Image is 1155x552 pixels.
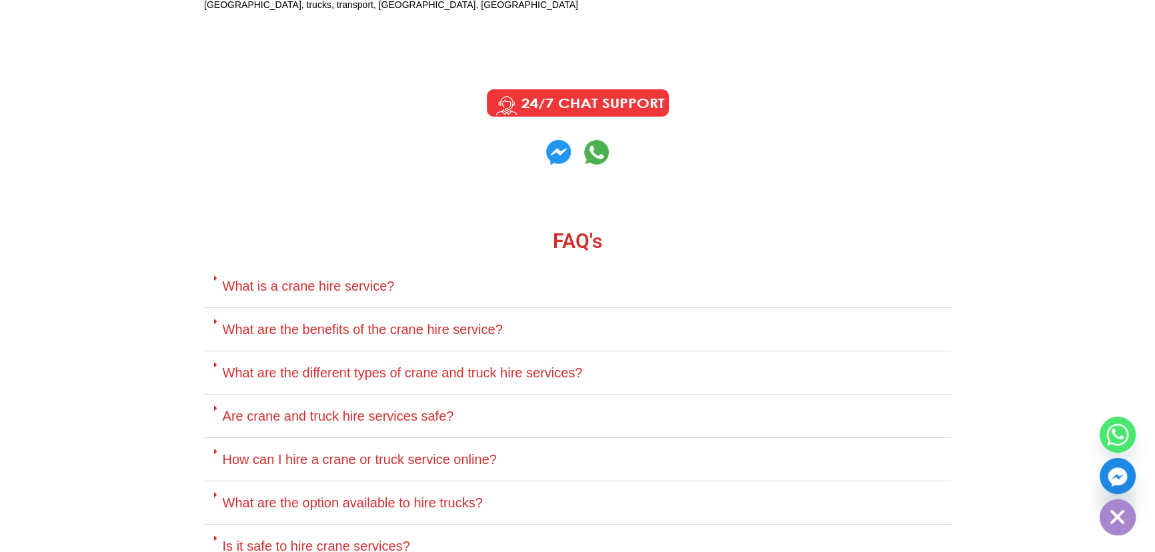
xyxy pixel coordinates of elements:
[223,452,497,467] a: How can I hire a crane or truck service online?
[223,279,395,293] a: What is a crane hire service?
[223,322,503,337] a: What are the benefits of the crane hire service?
[204,481,951,525] div: What are the option available to hire trucks?
[223,409,454,423] a: Are crane and truck hire services safe?
[223,365,583,380] a: What are the different types of crane and truck hire services?
[204,351,951,395] div: What are the different types of crane and truck hire services?
[546,140,571,165] img: Contact us on Whatsapp
[204,395,951,438] div: Are crane and truck hire services safe?
[1100,458,1136,494] a: Facebook_Messenger
[204,265,951,308] div: What is a crane hire service?
[204,308,951,351] div: What are the benefits of the crane hire service?
[204,231,951,251] h2: FAQ's
[1100,417,1136,453] a: Whatsapp
[204,438,951,481] div: How can I hire a crane or truck service online?
[223,495,483,510] a: What are the option available to hire trucks?
[584,140,609,165] img: Contact us on Whatsapp
[477,87,678,120] img: Call us Anytime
